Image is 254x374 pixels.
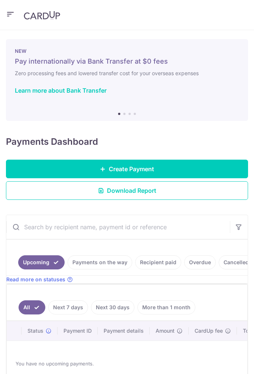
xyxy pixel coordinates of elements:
[98,321,150,341] th: Payment details
[6,276,73,283] a: Read more on statuses
[184,255,216,269] a: Overdue
[219,255,254,269] a: Cancelled
[6,215,230,239] input: Search by recipient name, payment id or reference
[109,164,154,173] span: Create Payment
[6,136,98,148] h4: Payments Dashboard
[195,327,223,335] span: CardUp fee
[15,87,107,94] a: Learn more about Bank Transfer
[15,57,239,66] h5: Pay internationally via Bank Transfer at $0 fees
[18,255,65,269] a: Upcoming
[135,255,181,269] a: Recipient paid
[27,327,43,335] span: Status
[58,321,98,341] th: Payment ID
[107,186,156,195] span: Download Report
[6,181,248,200] a: Download Report
[19,300,45,314] a: All
[48,300,88,314] a: Next 7 days
[6,160,248,178] a: Create Payment
[6,276,65,283] span: Read more on statuses
[156,327,175,335] span: Amount
[24,11,60,20] img: CardUp
[15,69,239,78] h6: Zero processing fees and lowered transfer cost for your overseas expenses
[15,48,239,54] p: NEW
[68,255,132,269] a: Payments on the way
[137,300,195,314] a: More than 1 month
[91,300,134,314] a: Next 30 days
